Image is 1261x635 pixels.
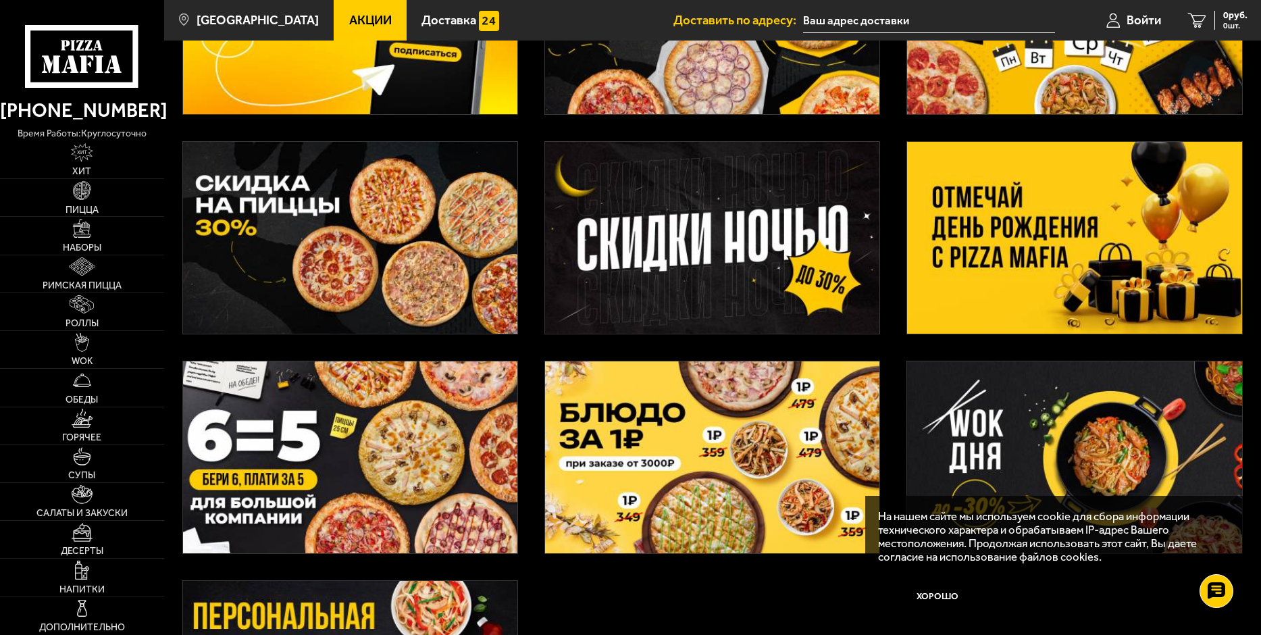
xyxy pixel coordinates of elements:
[36,509,128,518] span: Салаты и закуски
[878,509,1222,564] p: На нашем сайте мы используем cookie для сбора информации технического характера и обрабатываем IP...
[59,585,105,594] span: Напитки
[66,205,99,215] span: Пицца
[421,14,476,27] span: Доставка
[673,14,803,27] span: Доставить по адресу:
[1223,22,1247,30] span: 0 шт.
[63,243,101,253] span: Наборы
[72,357,93,366] span: WOK
[62,433,101,442] span: Горячее
[197,14,319,27] span: [GEOGRAPHIC_DATA]
[39,623,125,632] span: Дополнительно
[66,395,98,405] span: Обеды
[68,471,95,480] span: Супы
[479,11,498,30] img: 15daf4d41897b9f0e9f617042186c801.svg
[1223,11,1247,20] span: 0 руб.
[61,547,103,556] span: Десерты
[349,14,392,27] span: Акции
[43,281,122,290] span: Римская пицца
[66,319,99,328] span: Роллы
[878,576,996,615] button: Хорошо
[1127,14,1161,27] span: Войти
[803,8,1055,33] input: Ваш адрес доставки
[72,167,91,176] span: Хит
